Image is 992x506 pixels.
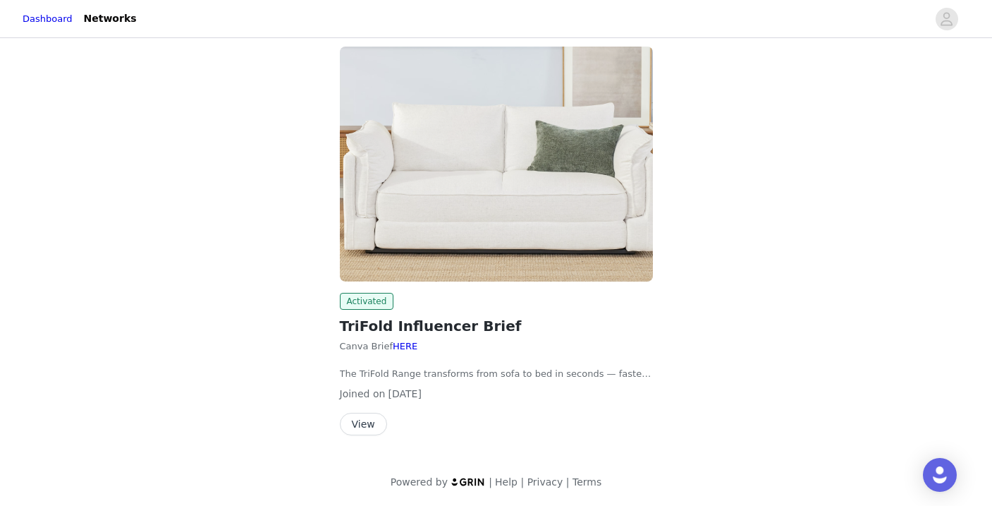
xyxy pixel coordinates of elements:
button: View [340,413,387,435]
h2: TriFold Influencer Brief [340,315,653,337]
span: | [520,476,524,488]
span: | [566,476,570,488]
a: Privacy [527,476,563,488]
a: Dashboard [23,12,73,26]
a: Terms [572,476,601,488]
div: Open Intercom Messenger [923,458,957,492]
div: avatar [940,8,953,30]
img: Ecosa [340,47,653,282]
span: Joined on [340,388,386,399]
span: [DATE] [388,388,422,399]
span: Canva Brief The TriFold Range transforms from sofa to bed in seconds — faster than you can say “l... [340,341,651,393]
span: Activated [340,293,394,310]
a: HERE [393,341,417,351]
a: View [340,419,387,430]
a: Networks [75,3,145,35]
img: logo [451,477,486,486]
span: | [489,476,492,488]
a: Help [495,476,518,488]
span: Powered by [391,476,448,488]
